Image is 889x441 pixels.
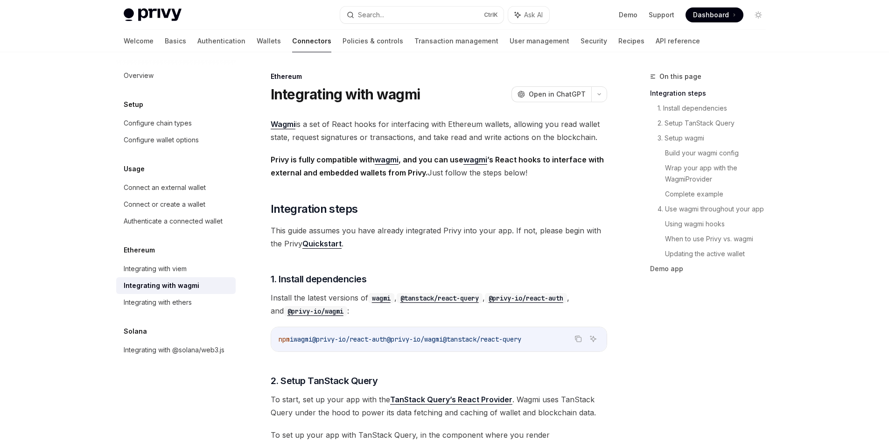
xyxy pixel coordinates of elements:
[524,10,543,20] span: Ask AI
[414,30,498,52] a: Transaction management
[271,224,607,250] span: This guide assumes you have already integrated Privy into your app. If not, please begin with the...
[271,291,607,317] span: Install the latest versions of , , , and :
[116,342,236,358] a: Integrating with @solana/web3.js
[124,163,145,175] h5: Usage
[257,30,281,52] a: Wallets
[271,374,378,387] span: 2. Setup TanStack Query
[292,30,331,52] a: Connectors
[116,196,236,213] a: Connect or create a wallet
[658,116,773,131] a: 2. Setup TanStack Query
[390,395,512,405] a: TanStack Query’s React Provider
[116,294,236,311] a: Integrating with ethers
[665,246,773,261] a: Updating the active wallet
[529,90,586,99] span: Open in ChatGPT
[397,293,483,303] code: @tanstack/react-query
[618,30,644,52] a: Recipes
[368,293,394,303] code: wagmi
[124,182,206,193] div: Connect an external wallet
[658,202,773,217] a: 4. Use wagmi throughout your app
[572,333,584,345] button: Copy the contents from the code block
[294,335,312,343] span: wagmi
[116,260,236,277] a: Integrating with viem
[511,86,591,102] button: Open in ChatGPT
[116,179,236,196] a: Connect an external wallet
[124,199,205,210] div: Connect or create a wallet
[343,30,403,52] a: Policies & controls
[658,101,773,116] a: 1. Install dependencies
[375,155,399,165] a: wagmi
[124,326,147,337] h5: Solana
[510,30,569,52] a: User management
[665,161,773,187] a: Wrap your app with the WagmiProvider
[271,273,367,286] span: 1. Install dependencies
[124,30,154,52] a: Welcome
[665,231,773,246] a: When to use Privy vs. wagmi
[124,99,143,110] h5: Setup
[116,277,236,294] a: Integrating with wagmi
[368,293,394,302] a: wagmi
[581,30,607,52] a: Security
[271,155,604,177] strong: Privy is fully compatible with , and you can use ’s React hooks to interface with external and em...
[650,86,773,101] a: Integration steps
[302,239,342,249] a: Quickstart
[463,155,487,165] a: wagmi
[290,335,294,343] span: i
[116,67,236,84] a: Overview
[658,131,773,146] a: 3. Setup wagmi
[116,115,236,132] a: Configure chain types
[751,7,766,22] button: Toggle dark mode
[271,119,295,129] a: Wagmi
[271,72,607,81] div: Ethereum
[165,30,186,52] a: Basics
[197,30,245,52] a: Authentication
[619,10,637,20] a: Demo
[665,187,773,202] a: Complete example
[271,393,607,419] span: To start, set up your app with the . Wagmi uses TanStack Query under the hood to power its data f...
[124,263,187,274] div: Integrating with viem
[124,8,182,21] img: light logo
[443,335,521,343] span: @tanstack/react-query
[485,293,567,302] a: @privy-io/react-auth
[124,245,155,256] h5: Ethereum
[665,217,773,231] a: Using wagmi hooks
[656,30,700,52] a: API reference
[271,202,358,217] span: Integration steps
[650,261,773,276] a: Demo app
[693,10,729,20] span: Dashboard
[124,134,199,146] div: Configure wallet options
[387,335,443,343] span: @privy-io/wagmi
[284,306,347,315] a: @privy-io/wagmi
[485,293,567,303] code: @privy-io/react-auth
[508,7,549,23] button: Ask AI
[271,86,420,103] h1: Integrating with wagmi
[124,344,224,356] div: Integrating with @solana/web3.js
[116,213,236,230] a: Authenticate a connected wallet
[659,71,701,82] span: On this page
[397,293,483,302] a: @tanstack/react-query
[312,335,387,343] span: @privy-io/react-auth
[484,11,498,19] span: Ctrl K
[649,10,674,20] a: Support
[665,146,773,161] a: Build your wagmi config
[124,216,223,227] div: Authenticate a connected wallet
[279,335,290,343] span: npm
[124,297,192,308] div: Integrating with ethers
[358,9,384,21] div: Search...
[271,118,607,144] span: is a set of React hooks for interfacing with Ethereum wallets, allowing you read wallet state, re...
[340,7,504,23] button: Search...CtrlK
[116,132,236,148] a: Configure wallet options
[124,70,154,81] div: Overview
[587,333,599,345] button: Ask AI
[124,118,192,129] div: Configure chain types
[124,280,199,291] div: Integrating with wagmi
[271,153,607,179] span: Just follow the steps below!
[686,7,743,22] a: Dashboard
